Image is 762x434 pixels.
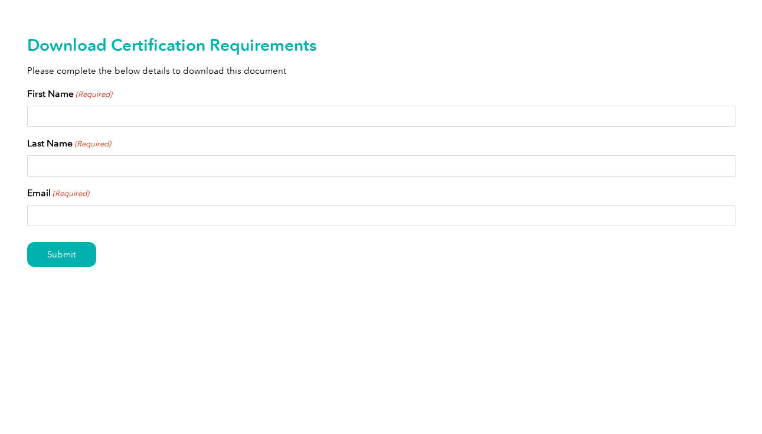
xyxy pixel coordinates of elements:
[27,186,89,200] label: Email
[27,136,111,151] label: Last Name
[74,89,112,100] span: (Required)
[73,138,111,150] span: (Required)
[27,87,112,101] label: First Name
[51,188,89,200] span: (Required)
[27,64,735,77] p: Please complete the below details to download this document
[27,35,735,54] h2: Download Certification Requirements
[27,242,96,267] input: Submit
